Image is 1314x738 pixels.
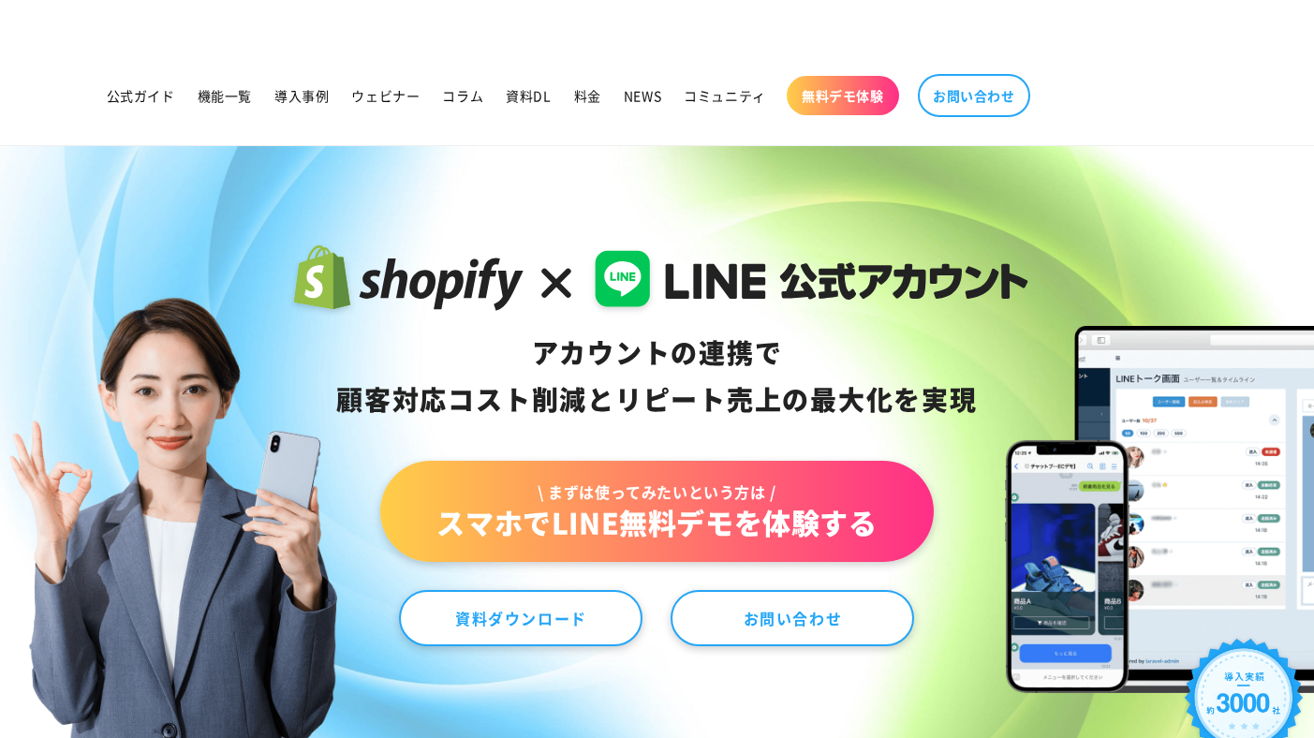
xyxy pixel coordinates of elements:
a: コミュニティ [672,76,777,115]
span: コラム [442,87,483,104]
a: 機能一覧 [186,76,263,115]
a: 資料ダウンロード [399,590,642,646]
span: \ まずは使ってみたいという方は / [436,481,877,502]
span: お問い合わせ [933,87,1015,104]
a: 料金 [563,76,613,115]
span: 導入事例 [274,87,329,104]
a: コラム [431,76,495,115]
a: 資料DL [495,76,562,115]
span: 機能一覧 [198,87,252,104]
span: ウェビナー [351,87,420,104]
a: ウェビナー [340,76,431,115]
a: \ まずは使ってみたいという方は /スマホでLINE無料デモを体験する [380,461,933,562]
a: 無料デモ体験 [787,76,899,115]
span: 公式ガイド [107,87,175,104]
a: 公式ガイド [96,76,186,115]
a: NEWS [613,76,672,115]
span: 料金 [574,87,601,104]
a: 導入事例 [263,76,340,115]
span: NEWS [624,87,661,104]
div: アカウントの連携で 顧客対応コスト削減と リピート売上の 最大化を実現 [286,330,1028,423]
a: お問い合わせ [918,74,1030,117]
span: 無料デモ体験 [802,87,884,104]
span: 資料DL [506,87,551,104]
span: コミュニティ [684,87,766,104]
a: お問い合わせ [671,590,914,646]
